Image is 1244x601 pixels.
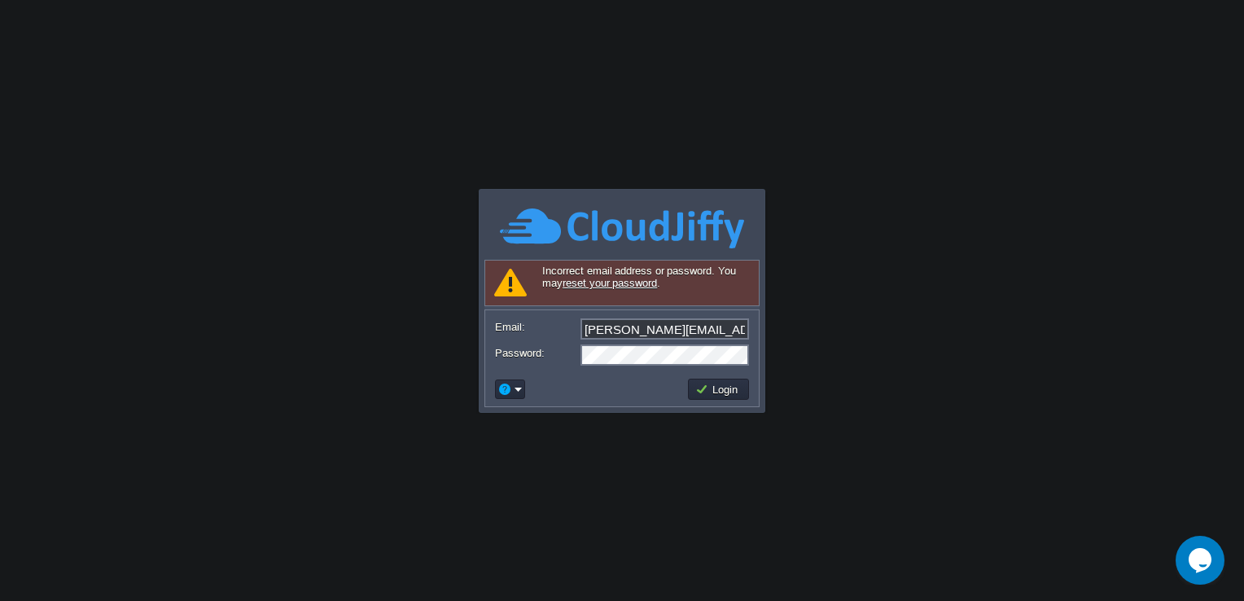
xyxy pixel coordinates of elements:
label: Email: [495,318,579,336]
iframe: chat widget [1176,536,1228,585]
a: reset your password [563,277,657,289]
label: Password: [495,344,579,362]
button: Login [695,382,742,397]
img: CloudJiffy [500,206,744,251]
div: Incorrect email address or password. You may . [484,260,760,306]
